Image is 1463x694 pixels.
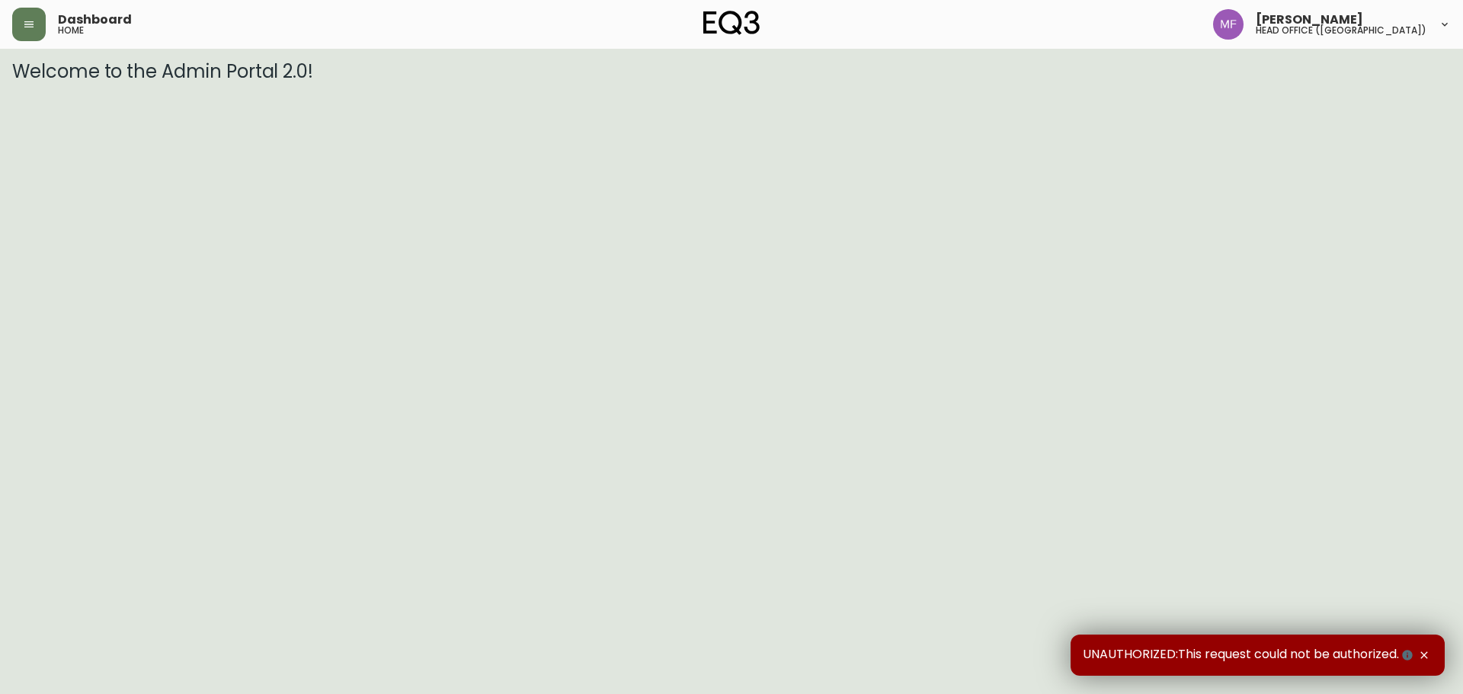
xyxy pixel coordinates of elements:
[703,11,760,35] img: logo
[1213,9,1244,40] img: 91cf6c4ea787f0dec862db02e33d59b3
[1256,14,1363,26] span: [PERSON_NAME]
[58,26,84,35] h5: home
[1083,647,1416,664] span: UNAUTHORIZED:This request could not be authorized.
[58,14,132,26] span: Dashboard
[1256,26,1426,35] h5: head office ([GEOGRAPHIC_DATA])
[12,61,1451,82] h3: Welcome to the Admin Portal 2.0!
